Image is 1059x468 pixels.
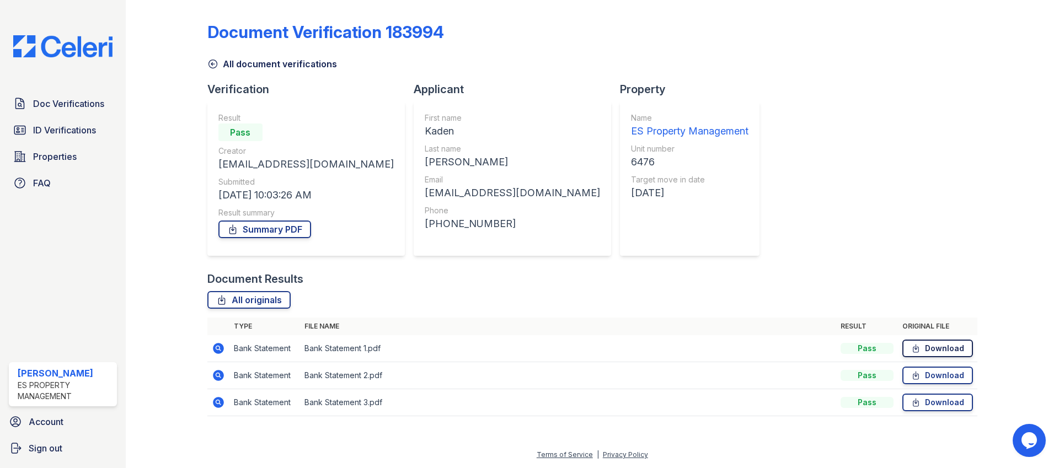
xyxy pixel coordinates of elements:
div: ES Property Management [18,380,113,402]
a: FAQ [9,172,117,194]
a: ID Verifications [9,119,117,141]
div: Creator [218,146,394,157]
span: Account [29,415,63,428]
a: Privacy Policy [603,450,648,459]
a: Properties [9,146,117,168]
td: Bank Statement 3.pdf [300,389,836,416]
a: Doc Verifications [9,93,117,115]
a: All document verifications [207,57,337,71]
div: Name [631,112,748,123]
div: Document Verification 183994 [207,22,444,42]
a: Sign out [4,437,121,459]
span: Sign out [29,442,62,455]
div: Applicant [414,82,620,97]
th: Type [229,318,300,335]
td: Bank Statement 1.pdf [300,335,836,362]
a: Terms of Service [537,450,593,459]
td: Bank Statement [229,362,300,389]
div: 6476 [631,154,748,170]
div: Unit number [631,143,748,154]
td: Bank Statement [229,389,300,416]
div: First name [425,112,600,123]
div: [PHONE_NUMBER] [425,216,600,232]
div: [EMAIL_ADDRESS][DOMAIN_NAME] [425,185,600,201]
div: Pass [218,123,263,141]
a: Download [902,340,973,357]
div: Verification [207,82,414,97]
div: Property [620,82,768,97]
span: Properties [33,150,77,163]
div: Pass [841,397,894,408]
div: Last name [425,143,600,154]
th: File name [300,318,836,335]
div: Pass [841,370,894,381]
div: Result summary [218,207,394,218]
a: Download [902,367,973,384]
td: Bank Statement [229,335,300,362]
a: Name ES Property Management [631,112,748,139]
div: | [597,450,599,459]
span: ID Verifications [33,123,96,137]
div: Pass [841,343,894,354]
div: [DATE] 10:03:26 AM [218,187,394,203]
div: [PERSON_NAME] [425,154,600,170]
div: [PERSON_NAME] [18,367,113,380]
iframe: chat widget [1013,424,1048,457]
div: Result [218,112,394,123]
th: Result [836,318,898,335]
div: Phone [425,205,600,216]
div: ES Property Management [631,123,748,139]
span: Doc Verifications [33,97,104,110]
span: FAQ [33,176,51,190]
div: Email [425,174,600,185]
a: Download [902,394,973,411]
a: Summary PDF [218,220,311,238]
div: Target move in date [631,174,748,185]
div: [EMAIL_ADDRESS][DOMAIN_NAME] [218,157,394,172]
td: Bank Statement 2.pdf [300,362,836,389]
a: All originals [207,291,291,309]
div: [DATE] [631,185,748,201]
div: Submitted [218,176,394,187]
img: CE_Logo_Blue-a8612792a0a2168367f1c8372b55b34899dd931a85d93a1a3d3e32e68fde9ad4.png [4,35,121,57]
a: Account [4,411,121,433]
th: Original file [898,318,977,335]
div: Kaden [425,123,600,139]
div: Document Results [207,271,303,287]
